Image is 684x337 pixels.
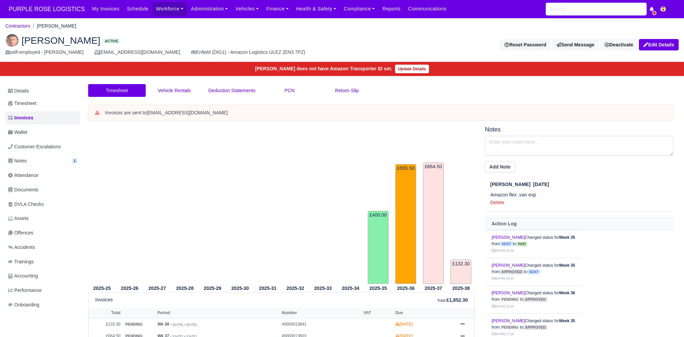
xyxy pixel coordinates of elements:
[8,229,33,237] span: Offences
[5,183,80,196] a: Documents
[394,308,454,318] th: Due
[485,230,582,258] td: Changed status for from to
[8,128,27,136] span: Wallet
[446,297,468,303] strong: £1,852.30
[88,2,123,15] a: My Invoices
[500,325,520,330] span: pending
[187,2,231,15] a: Administration
[88,308,122,318] th: Total
[500,39,550,50] button: Reset Password
[5,241,80,254] a: Accidents
[318,84,376,97] a: Return Slip
[8,258,34,266] span: Trainings
[639,39,679,50] a: Edit Details
[8,244,35,251] span: Accidents
[600,39,638,50] div: Deactivate
[5,169,80,182] a: Attendance
[5,154,80,167] a: Notes 1
[395,322,413,327] strong: [DATE]
[22,36,100,45] span: [PERSON_NAME]
[95,297,113,303] h6: Invoices
[404,2,451,15] a: Communications
[8,301,39,309] span: Onboarding
[8,114,33,122] span: Invoices
[500,241,513,247] span: sent
[423,162,444,284] td: £664.50
[123,2,152,15] a: Schedule
[261,84,318,97] a: PCN
[143,284,171,292] th: 2025-27
[5,284,80,297] a: Performance
[451,260,471,284] td: £132.30
[492,249,514,252] small: [DATE] 15:32
[5,111,80,124] a: Invoices
[5,226,80,239] a: Offences
[152,2,187,15] a: Workforce
[199,284,226,292] th: 2025-29
[437,298,445,302] small: Total
[485,258,582,286] td: Changed status for from to
[485,286,582,314] td: Changed status for from to
[105,110,667,116] div: Invoices are sent to
[103,39,120,44] span: Active
[156,308,280,318] th: Period
[254,284,282,292] th: 2025-31
[337,284,364,292] th: 2025-34
[5,198,80,211] a: DVLA Checks
[492,304,514,308] small: [DATE] 12:23
[88,318,122,330] td: £132.30
[292,2,340,15] a: Health & Safety
[309,284,337,292] th: 2025-33
[492,276,514,280] small: [DATE] 10:07
[8,172,38,179] span: Attendance
[146,84,203,97] a: Vehicle Rentals
[485,218,673,230] th: Action Log
[124,322,144,327] span: pending
[147,110,228,115] strong: [EMAIL_ADDRESS][DOMAIN_NAME]
[157,322,172,327] strong: Wk 38 -
[232,2,263,15] a: Vehicles
[95,48,180,56] div: [EMAIL_ADDRESS][DOMAIN_NAME]
[88,284,116,292] th: 2025-25
[5,255,80,268] a: Trainings
[485,126,673,133] h5: Notes
[8,100,36,107] span: Timesheet
[116,284,143,292] th: 2025-26
[447,284,475,292] th: 2025-38
[72,158,77,163] span: 1
[368,211,389,284] td: £400.00
[5,48,84,56] div: self-employed - [PERSON_NAME]
[523,297,547,302] span: approved
[546,3,647,15] input: Search...
[559,319,575,323] strong: Week 35
[173,323,196,327] small: [DATE] » [DATE]
[8,186,38,194] span: Documents
[5,2,88,16] span: PURPLE ROSE LOGISTICS
[559,291,575,295] strong: Week 36
[30,22,76,30] li: [PERSON_NAME]
[8,272,38,280] span: Accounting
[8,200,44,208] span: DVLA Checks
[559,235,575,240] strong: Week 35
[492,319,525,323] a: [PERSON_NAME]
[5,126,80,139] a: Wallet
[490,181,673,188] div: [DATE]
[552,39,599,50] a: Send Message
[340,2,379,15] a: Compliance
[500,269,524,274] span: approved
[5,23,30,29] a: Contractors
[5,3,88,16] a: PURPLE ROSE LOGISTICS
[8,143,61,151] span: Customer Escalations
[5,298,80,311] a: Onboarding
[492,235,525,240] a: [PERSON_NAME]
[5,212,80,225] a: Assets
[280,318,362,330] td: #0000013841
[500,297,520,302] span: pending
[490,191,673,199] p: Amazon flex ,van exp
[492,332,514,336] small: [DATE] 17:19
[395,164,416,284] td: £655.50
[203,84,261,97] a: Deduction Statements
[8,287,42,294] span: Performance
[492,263,525,268] a: [PERSON_NAME]
[5,97,80,110] a: Timesheet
